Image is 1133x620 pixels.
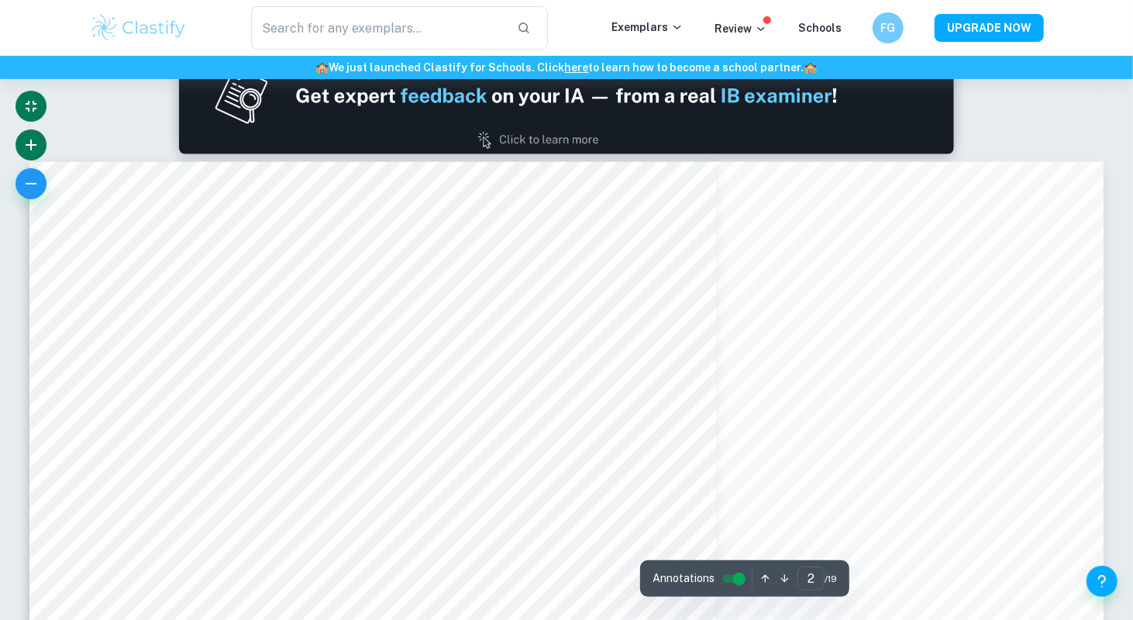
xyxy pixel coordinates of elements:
[179,38,954,154] img: Ad
[3,59,1130,76] h6: We just launched Clastify for Schools. Click to learn how to become a school partner.
[798,22,842,34] a: Schools
[1087,566,1118,597] button: Help and Feedback
[29,38,1104,154] a: Ad
[825,572,837,586] span: / 19
[880,19,897,36] h6: FG
[316,61,329,74] span: 🏫
[935,14,1044,42] button: UPGRADE NOW
[251,6,505,50] input: Search for any exemplars...
[565,61,589,74] a: here
[804,61,818,74] span: 🏫
[715,20,767,37] p: Review
[653,570,715,587] span: Annotations
[89,12,188,43] img: Clastify logo
[611,19,684,36] p: Exemplars
[15,91,46,122] button: Exit fullscreen
[873,12,904,43] button: FG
